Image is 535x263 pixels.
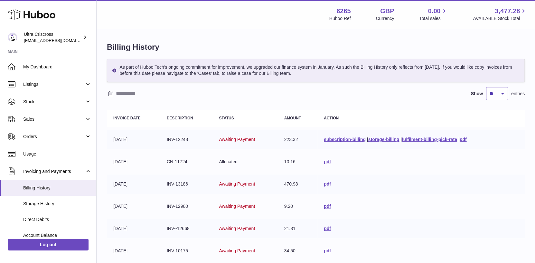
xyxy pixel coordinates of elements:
[23,185,91,191] span: Billing History
[160,197,213,216] td: INV-12980
[419,7,448,22] a: 0.00 Total sales
[329,15,351,22] div: Huboo Ref
[160,152,213,171] td: CN-11724
[428,7,441,15] span: 0.00
[380,7,394,15] strong: GBP
[278,130,317,149] td: 223.32
[495,7,520,15] span: 3,477.28
[107,241,160,260] td: [DATE]
[23,99,85,105] span: Stock
[324,137,366,142] a: subscription-billing
[278,241,317,260] td: 34.50
[278,175,317,194] td: 470.98
[324,204,331,209] a: pdf
[107,42,525,52] h1: Billing History
[160,175,213,194] td: INV-13186
[167,116,193,120] strong: Description
[219,248,255,253] span: Awaiting Payment
[23,151,91,157] span: Usage
[219,137,255,142] span: Awaiting Payment
[278,197,317,216] td: 9.20
[23,81,85,87] span: Listings
[219,204,255,209] span: Awaiting Payment
[400,137,402,142] span: |
[8,239,89,250] a: Log out
[23,232,91,238] span: Account Balance
[458,137,460,142] span: |
[23,64,91,70] span: My Dashboard
[8,33,17,42] img: ultracriscross@gmail.com
[324,248,331,253] a: pdf
[24,31,82,44] div: Ultra Criscross
[219,116,234,120] strong: Status
[419,15,448,22] span: Total sales
[471,91,483,97] label: Show
[368,137,399,142] a: storage-billing
[160,241,213,260] td: INV-10175
[473,15,527,22] span: AVAILABLE Stock Total
[473,7,527,22] a: 3,477.28 AVAILABLE Stock Total
[23,217,91,223] span: Direct Debits
[23,134,85,140] span: Orders
[24,38,95,43] span: [EMAIL_ADDRESS][DOMAIN_NAME]
[219,159,238,164] span: Allocated
[160,219,213,238] td: INV--12668
[113,116,140,120] strong: Invoice Date
[511,91,525,97] span: entries
[107,197,160,216] td: [DATE]
[219,181,255,187] span: Awaiting Payment
[107,219,160,238] td: [DATE]
[23,116,85,122] span: Sales
[324,226,331,231] a: pdf
[324,159,331,164] a: pdf
[160,130,213,149] td: INV-12248
[23,168,85,175] span: Invoicing and Payments
[336,7,351,15] strong: 6265
[219,226,255,231] span: Awaiting Payment
[107,152,160,171] td: [DATE]
[278,152,317,171] td: 10.16
[107,59,525,82] div: As part of Huboo Tech's ongoing commitment for improvement, we upgraded our finance system in Jan...
[107,175,160,194] td: [DATE]
[376,15,394,22] div: Currency
[278,219,317,238] td: 21.31
[324,116,339,120] strong: Action
[23,201,91,207] span: Storage History
[107,130,160,149] td: [DATE]
[460,137,467,142] a: pdf
[402,137,457,142] a: fulfilment-billing-pick-rate
[367,137,368,142] span: |
[324,181,331,187] a: pdf
[284,116,301,120] strong: Amount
